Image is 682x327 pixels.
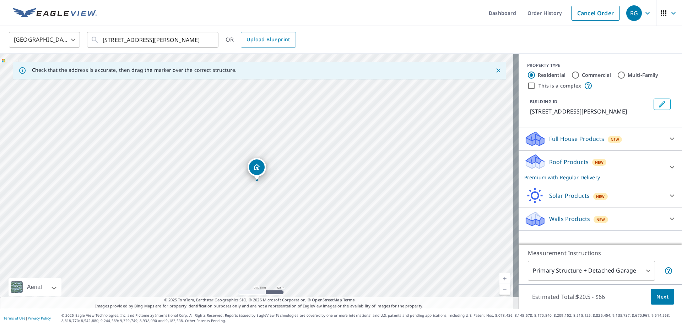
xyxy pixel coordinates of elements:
[524,153,676,181] div: Roof ProductsNewPremium with Regular Delivery
[524,130,676,147] div: Full House ProductsNew
[312,297,342,302] a: OpenStreetMap
[656,292,669,301] span: Next
[13,8,97,19] img: EV Logo
[248,158,266,180] div: Dropped pin, building 1, Residential property, 6632 E Latham St Scottsdale, AZ 85257
[596,217,605,222] span: New
[530,107,651,116] p: [STREET_ADDRESS][PERSON_NAME]
[499,284,510,295] a: Current Level 17, Zoom Out
[664,267,673,275] span: Your report will include the primary structure and a detached garage if one exists.
[549,135,604,143] p: Full House Products
[9,30,80,50] div: [GEOGRAPHIC_DATA]
[530,99,557,105] p: BUILDING ID
[524,210,676,227] div: Walls ProductsNew
[28,316,51,321] a: Privacy Policy
[103,30,204,50] input: Search by address or latitude-longitude
[651,289,674,305] button: Next
[549,191,590,200] p: Solar Products
[226,32,296,48] div: OR
[654,99,671,110] button: Edit building 1
[628,72,659,79] label: Multi-Family
[527,62,673,69] div: PROPERTY TYPE
[61,313,678,323] p: © 2025 Eagle View Technologies, Inc. and Pictometry International Corp. All Rights Reserved. Repo...
[611,137,619,142] span: New
[524,174,664,181] p: Premium with Regular Delivery
[538,72,565,79] label: Residential
[9,278,61,296] div: Aerial
[528,249,673,257] p: Measurement Instructions
[164,297,355,303] span: © 2025 TomTom, Earthstar Geographics SIO, © 2025 Microsoft Corporation, ©
[247,35,290,44] span: Upload Blueprint
[528,261,655,281] div: Primary Structure + Detached Garage
[499,273,510,284] a: Current Level 17, Zoom In
[571,6,620,21] a: Cancel Order
[596,194,605,199] span: New
[4,316,51,320] p: |
[549,215,590,223] p: Walls Products
[25,278,44,296] div: Aerial
[595,159,604,165] span: New
[32,67,237,73] p: Check that the address is accurate, then drag the marker over the correct structure.
[4,316,26,321] a: Terms of Use
[494,66,503,75] button: Close
[241,32,296,48] a: Upload Blueprint
[526,289,611,305] p: Estimated Total: $20.5 - $66
[626,5,642,21] div: RG
[549,158,589,166] p: Roof Products
[582,72,611,79] label: Commercial
[538,82,581,89] label: This is a complex
[343,297,355,302] a: Terms
[524,187,676,204] div: Solar ProductsNew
